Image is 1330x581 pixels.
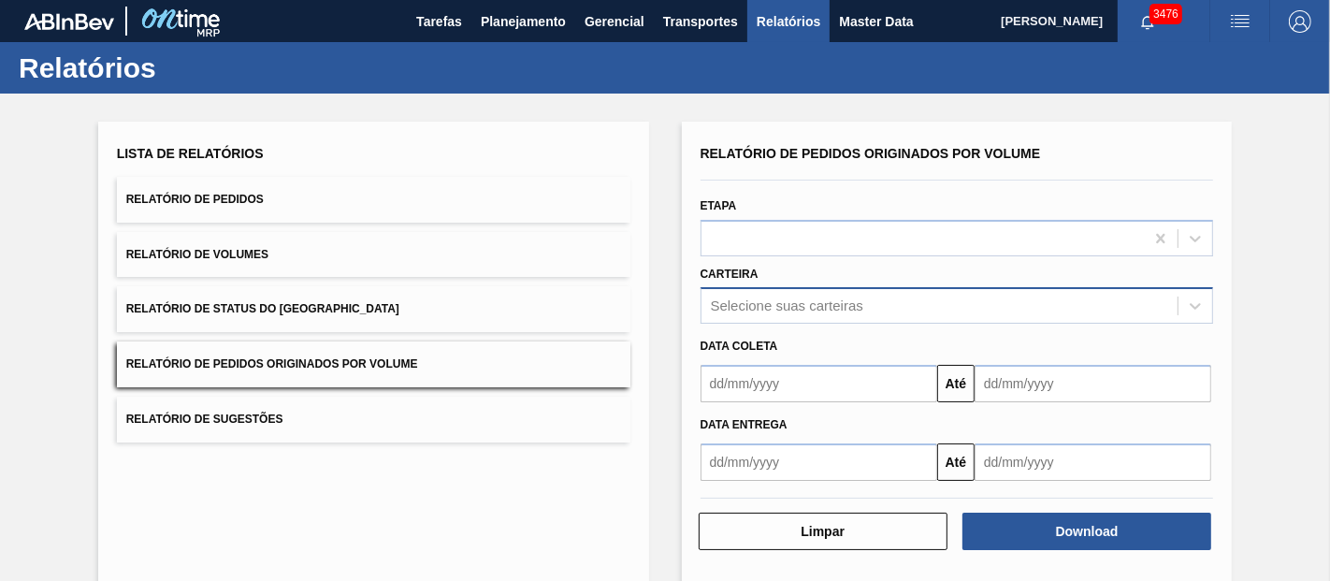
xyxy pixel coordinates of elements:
[117,341,630,387] button: Relatório de Pedidos Originados por Volume
[711,298,863,314] div: Selecione suas carteiras
[962,513,1211,550] button: Download
[585,10,644,33] span: Gerencial
[757,10,820,33] span: Relatórios
[1229,10,1251,33] img: userActions
[117,232,630,278] button: Relatório de Volumes
[416,10,462,33] span: Tarefas
[126,302,399,315] span: Relatório de Status do [GEOGRAPHIC_DATA]
[1289,10,1311,33] img: Logout
[126,413,283,426] span: Relatório de Sugestões
[117,146,264,161] span: Lista de Relatórios
[117,397,630,443] button: Relatório de Sugestões
[699,513,947,550] button: Limpar
[126,193,264,206] span: Relatório de Pedidos
[975,365,1211,402] input: dd/mm/yyyy
[117,177,630,223] button: Relatório de Pedidos
[701,340,778,353] span: Data coleta
[481,10,566,33] span: Planejamento
[937,443,975,481] button: Até
[126,357,418,370] span: Relatório de Pedidos Originados por Volume
[975,443,1211,481] input: dd/mm/yyyy
[701,443,937,481] input: dd/mm/yyyy
[117,286,630,332] button: Relatório de Status do [GEOGRAPHIC_DATA]
[663,10,738,33] span: Transportes
[126,248,268,261] span: Relatório de Volumes
[701,268,759,281] label: Carteira
[839,10,913,33] span: Master Data
[701,365,937,402] input: dd/mm/yyyy
[701,146,1041,161] span: Relatório de Pedidos Originados por Volume
[1118,8,1178,35] button: Notificações
[937,365,975,402] button: Até
[701,199,737,212] label: Etapa
[701,418,788,431] span: Data entrega
[19,57,351,79] h1: Relatórios
[1149,4,1182,24] span: 3476
[24,13,114,30] img: TNhmsLtSVTkK8tSr43FrP2fwEKptu5GPRR3wAAAABJRU5ErkJggg==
